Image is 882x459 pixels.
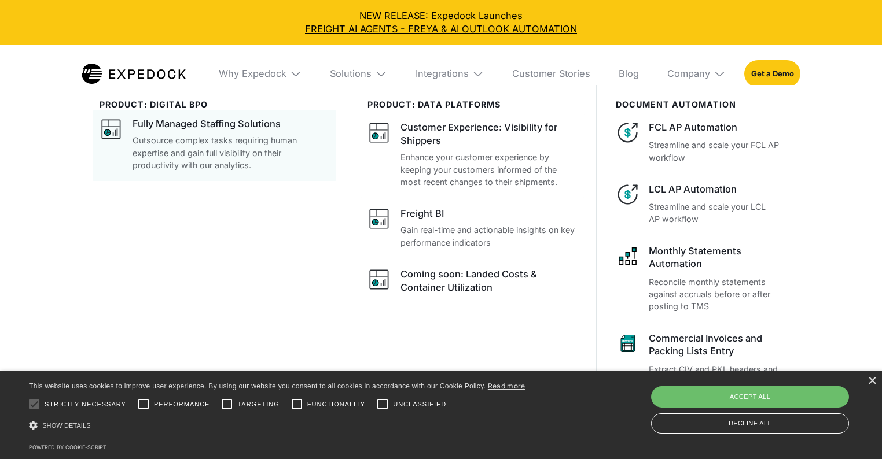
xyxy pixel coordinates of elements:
[367,99,578,109] div: PRODUCT: data platforms
[367,121,578,188] a: Customer Experience: Visibility for ShippersEnhance your customer experience by keeping your cust...
[29,417,525,434] div: Show details
[616,332,782,388] a: Commercial Invoices and Packing Lists EntryExtract CIV and PKL headers and line items at 99.97% a...
[367,207,578,249] a: Freight BIGain real-time and actionable insights on key performance indicators
[488,382,525,390] a: Read more
[649,363,782,388] p: Extract CIV and PKL headers and line items at 99.97% accuracy
[651,386,849,407] div: Accept all
[667,68,710,79] div: Company
[503,45,600,102] a: Customer Stories
[616,121,782,164] a: FCL AP AutomationStreamline and scale your FCL AP workflow
[649,183,782,196] div: LCL AP Automation
[100,99,329,109] div: product: digital bpo
[219,68,286,79] div: Why Expedock
[400,207,444,220] div: Freight BI
[330,68,372,79] div: Solutions
[42,422,91,429] span: Show details
[237,399,279,409] span: Targeting
[45,399,126,409] span: Strictly necessary
[100,117,329,171] a: Fully Managed Staffing SolutionsOutsource complex tasks requiring human expertise and gain full v...
[400,151,578,188] p: Enhance your customer experience by keeping your customers informed of the most recent changes to...
[9,9,872,36] div: NEW RELEASE: Expedock Launches
[651,413,849,434] div: Decline all
[154,399,210,409] span: Performance
[649,201,782,225] p: Streamline and scale your LCL AP workflow
[649,332,782,358] div: Commercial Invoices and Packing Lists Entry
[9,23,872,36] a: FREIGHT AI AGENTS - FREYA & AI OUTLOOK AUTOMATION
[321,45,396,102] div: Solutions
[406,45,493,102] div: Integrations
[658,45,735,102] div: Company
[649,121,782,134] div: FCL AP Automation
[616,99,782,109] div: document automation
[824,404,882,459] iframe: Chat Widget
[400,121,578,147] div: Customer Experience: Visibility for Shippers
[649,276,782,313] p: Reconcile monthly statements against accruals before or after posting to TMS
[307,399,365,409] span: Functionality
[367,268,578,298] a: Coming soon: Landed Costs & Container Utilization
[609,45,649,102] a: Blog
[416,68,469,79] div: Integrations
[29,444,106,450] a: Powered by cookie-script
[649,245,782,271] div: Monthly Statements Automation
[400,224,578,249] p: Gain real-time and actionable insights on key performance indicators
[649,139,782,164] p: Streamline and scale your FCL AP workflow
[744,60,800,87] a: Get a Demo
[210,45,311,102] div: Why Expedock
[29,382,486,390] span: This website uses cookies to improve user experience. By using our website you consent to all coo...
[393,399,446,409] span: Unclassified
[133,117,281,131] div: Fully Managed Staffing Solutions
[400,268,578,294] div: Coming soon: Landed Costs & Container Utilization
[616,245,782,313] a: Monthly Statements AutomationReconcile monthly statements against accruals before or after postin...
[868,377,876,386] div: Close
[133,134,329,171] p: Outsource complex tasks requiring human expertise and gain full visibility on their productivity ...
[616,183,782,225] a: LCL AP AutomationStreamline and scale your LCL AP workflow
